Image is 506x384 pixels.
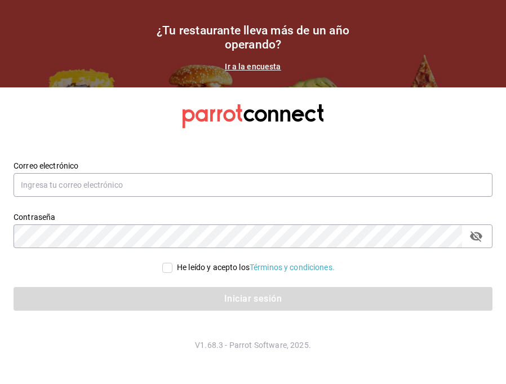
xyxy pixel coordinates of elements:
a: Ir a la encuesta [225,62,281,71]
label: Correo electrónico [14,162,492,170]
h1: ¿Tu restaurante lleva más de un año operando? [140,24,366,52]
div: He leído y acepto los [177,262,335,273]
a: Términos y condiciones. [250,263,335,272]
button: passwordField [467,227,486,246]
label: Contraseña [14,213,492,221]
p: V1.68.3 - Parrot Software, 2025. [14,339,492,351]
input: Ingresa tu correo electrónico [14,173,492,197]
